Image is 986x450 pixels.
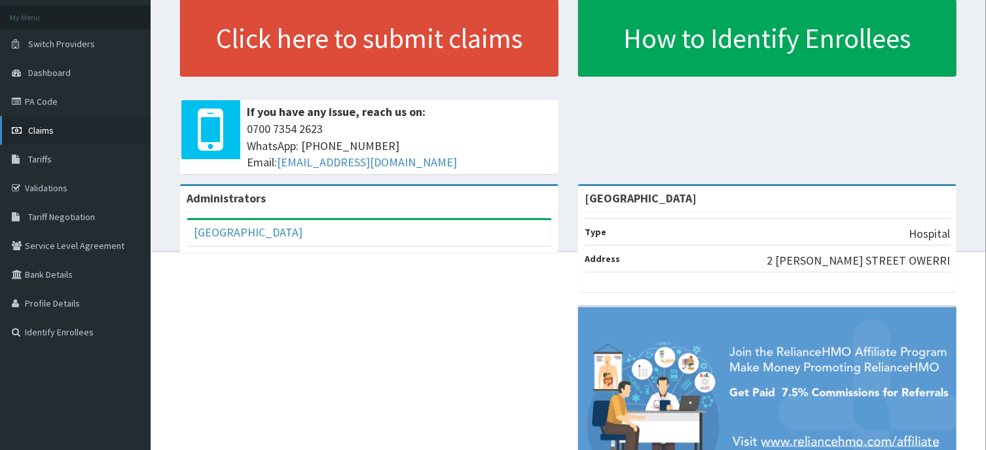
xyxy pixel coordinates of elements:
[585,253,620,265] b: Address
[585,226,606,238] b: Type
[28,153,52,165] span: Tariffs
[187,191,266,206] b: Administrators
[585,191,697,206] strong: [GEOGRAPHIC_DATA]
[277,155,457,170] a: [EMAIL_ADDRESS][DOMAIN_NAME]
[247,104,426,119] b: If you have any issue, reach us on:
[194,225,302,240] a: [GEOGRAPHIC_DATA]
[247,121,552,171] span: 0700 7354 2623 WhatsApp: [PHONE_NUMBER] Email:
[767,252,950,269] p: 2 [PERSON_NAME] STREET OWERRI
[28,67,71,79] span: Dashboard
[909,225,950,242] p: Hospital
[28,38,95,50] span: Switch Providers
[28,124,54,136] span: Claims
[28,211,95,223] span: Tariff Negotiation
